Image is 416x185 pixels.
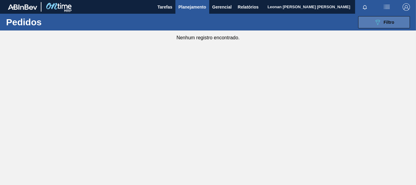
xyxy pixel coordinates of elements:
[358,16,410,28] button: Filtro
[6,19,91,26] h1: Pedidos
[8,4,37,10] img: TNhmsLtSVTkK8tSr43FrP2fwEKptu5GPRR3wAAAABJRU5ErkJggg==
[212,3,232,11] span: Gerencial
[238,3,259,11] span: Relatórios
[178,3,206,11] span: Planejamento
[403,3,410,11] img: Logout
[157,3,172,11] span: Tarefas
[384,20,394,25] span: Filtro
[383,3,390,11] img: userActions
[355,3,375,11] button: Notificações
